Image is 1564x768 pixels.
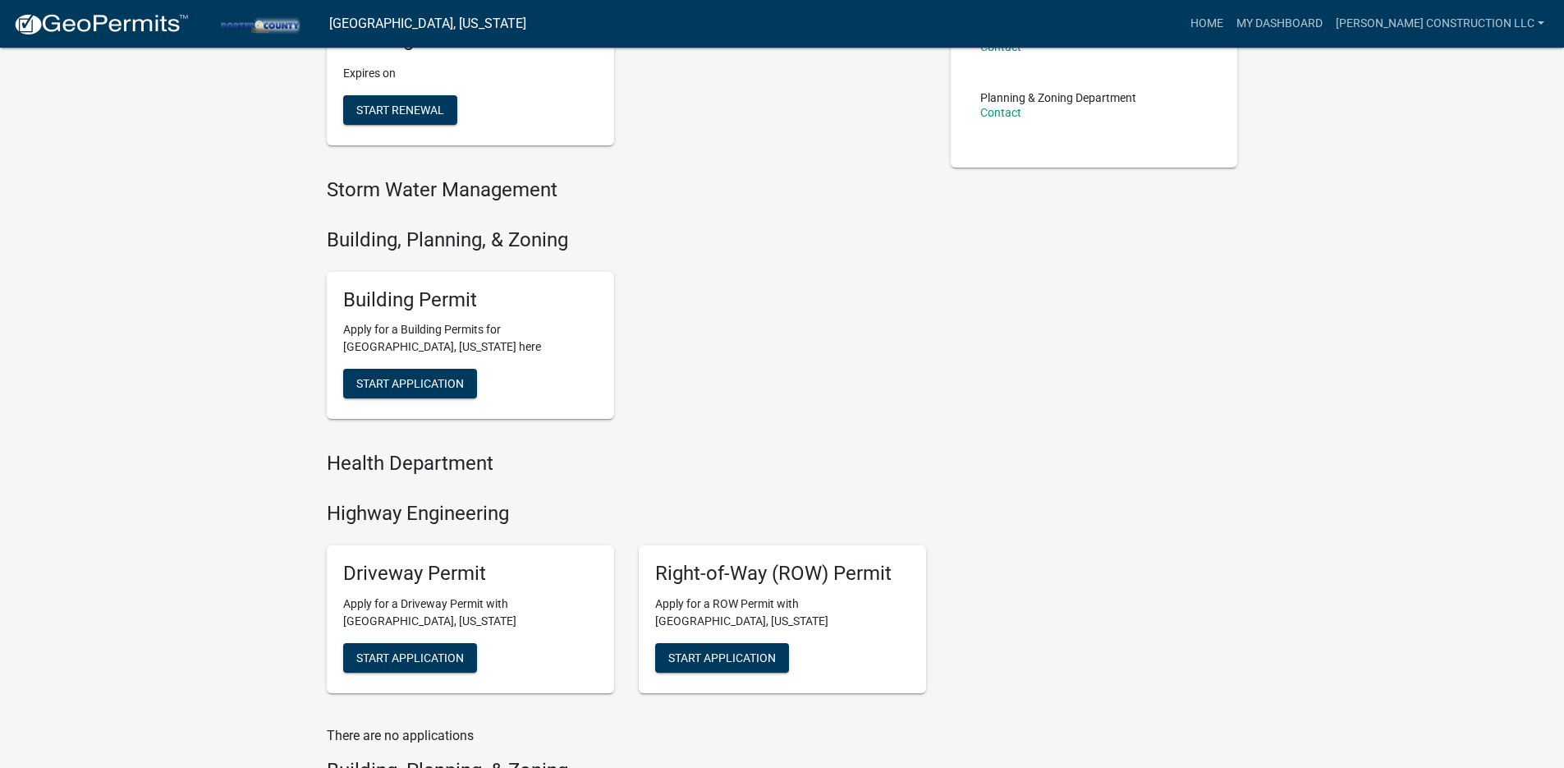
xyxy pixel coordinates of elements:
img: Porter County, Indiana [202,12,316,34]
p: Apply for a ROW Permit with [GEOGRAPHIC_DATA], [US_STATE] [655,596,910,630]
span: Start Application [356,651,464,664]
p: There are no applications [327,726,926,746]
span: Start Application [356,377,464,390]
p: Apply for a Driveway Permit with [GEOGRAPHIC_DATA], [US_STATE] [343,596,598,630]
h5: Right-of-Way (ROW) Permit [655,562,910,586]
a: [GEOGRAPHIC_DATA], [US_STATE] [329,10,526,38]
span: Start Application [668,651,776,664]
p: Expires on [343,65,598,82]
a: Contact [980,106,1021,119]
a: Home [1184,8,1230,39]
a: [PERSON_NAME] Construction LLC [1329,8,1551,39]
button: Start Application [343,643,477,673]
h5: Building Permit [343,288,598,312]
button: Start Application [655,643,789,673]
h5: Driveway Permit [343,562,598,586]
h4: Building, Planning, & Zoning [327,228,926,252]
button: Start Application [343,369,477,398]
span: Start Renewal [356,103,444,117]
p: Apply for a Building Permits for [GEOGRAPHIC_DATA], [US_STATE] here [343,321,598,356]
h4: Health Department [327,452,926,476]
h4: Highway Engineering [327,502,926,526]
p: Planning & Zoning Department [980,92,1136,103]
h4: Storm Water Management [327,178,926,202]
button: Start Renewal [343,95,457,125]
a: My Dashboard [1230,8,1329,39]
